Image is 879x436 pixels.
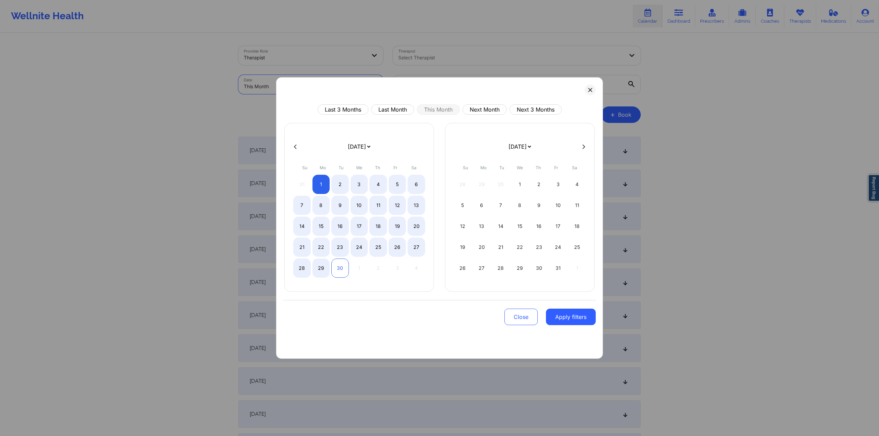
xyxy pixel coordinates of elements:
[389,217,406,236] div: Fri Sep 19 2025
[511,259,529,278] div: Wed Oct 29 2025
[572,165,577,170] abbr: Saturday
[473,259,491,278] div: Mon Oct 27 2025
[320,165,326,170] abbr: Monday
[389,238,406,257] div: Fri Sep 26 2025
[530,259,548,278] div: Thu Oct 30 2025
[454,217,471,236] div: Sun Oct 12 2025
[492,238,510,257] div: Tue Oct 21 2025
[356,165,362,170] abbr: Wednesday
[411,165,416,170] abbr: Saturday
[549,259,567,278] div: Fri Oct 31 2025
[504,309,538,325] button: Close
[454,259,471,278] div: Sun Oct 26 2025
[492,259,510,278] div: Tue Oct 28 2025
[492,217,510,236] div: Tue Oct 14 2025
[454,238,471,257] div: Sun Oct 19 2025
[351,217,368,236] div: Wed Sep 17 2025
[408,217,425,236] div: Sat Sep 20 2025
[473,217,491,236] div: Mon Oct 13 2025
[568,196,586,215] div: Sat Oct 11 2025
[568,238,586,257] div: Sat Oct 25 2025
[473,196,491,215] div: Mon Oct 06 2025
[530,175,548,194] div: Thu Oct 02 2025
[530,217,548,236] div: Thu Oct 16 2025
[369,217,387,236] div: Thu Sep 18 2025
[480,165,487,170] abbr: Monday
[510,104,562,115] button: Next 3 Months
[369,175,387,194] div: Thu Sep 04 2025
[549,175,567,194] div: Fri Oct 03 2025
[511,217,529,236] div: Wed Oct 15 2025
[389,196,406,215] div: Fri Sep 12 2025
[302,165,307,170] abbr: Sunday
[408,238,425,257] div: Sat Sep 27 2025
[517,165,523,170] abbr: Wednesday
[511,238,529,257] div: Wed Oct 22 2025
[568,217,586,236] div: Sat Oct 18 2025
[293,217,311,236] div: Sun Sep 14 2025
[549,196,567,215] div: Fri Oct 10 2025
[331,259,349,278] div: Tue Sep 30 2025
[312,217,330,236] div: Mon Sep 15 2025
[331,196,349,215] div: Tue Sep 09 2025
[417,104,460,115] button: This Month
[331,217,349,236] div: Tue Sep 16 2025
[293,238,311,257] div: Sun Sep 21 2025
[369,238,387,257] div: Thu Sep 25 2025
[463,165,468,170] abbr: Sunday
[351,196,368,215] div: Wed Sep 10 2025
[511,175,529,194] div: Wed Oct 01 2025
[389,175,406,194] div: Fri Sep 05 2025
[375,165,380,170] abbr: Thursday
[473,238,491,257] div: Mon Oct 20 2025
[331,175,349,194] div: Tue Sep 02 2025
[351,238,368,257] div: Wed Sep 24 2025
[312,259,330,278] div: Mon Sep 29 2025
[408,196,425,215] div: Sat Sep 13 2025
[549,217,567,236] div: Fri Oct 17 2025
[492,196,510,215] div: Tue Oct 07 2025
[293,259,311,278] div: Sun Sep 28 2025
[549,238,567,257] div: Fri Oct 24 2025
[312,196,330,215] div: Mon Sep 08 2025
[511,196,529,215] div: Wed Oct 08 2025
[536,165,541,170] abbr: Thursday
[312,238,330,257] div: Mon Sep 22 2025
[369,196,387,215] div: Thu Sep 11 2025
[318,104,368,115] button: Last 3 Months
[408,175,425,194] div: Sat Sep 06 2025
[499,165,504,170] abbr: Tuesday
[312,175,330,194] div: Mon Sep 01 2025
[331,238,349,257] div: Tue Sep 23 2025
[393,165,398,170] abbr: Friday
[554,165,558,170] abbr: Friday
[568,175,586,194] div: Sat Oct 04 2025
[293,196,311,215] div: Sun Sep 07 2025
[546,309,596,325] button: Apply filters
[351,175,368,194] div: Wed Sep 03 2025
[530,238,548,257] div: Thu Oct 23 2025
[339,165,343,170] abbr: Tuesday
[454,196,471,215] div: Sun Oct 05 2025
[463,104,507,115] button: Next Month
[530,196,548,215] div: Thu Oct 09 2025
[371,104,414,115] button: Last Month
